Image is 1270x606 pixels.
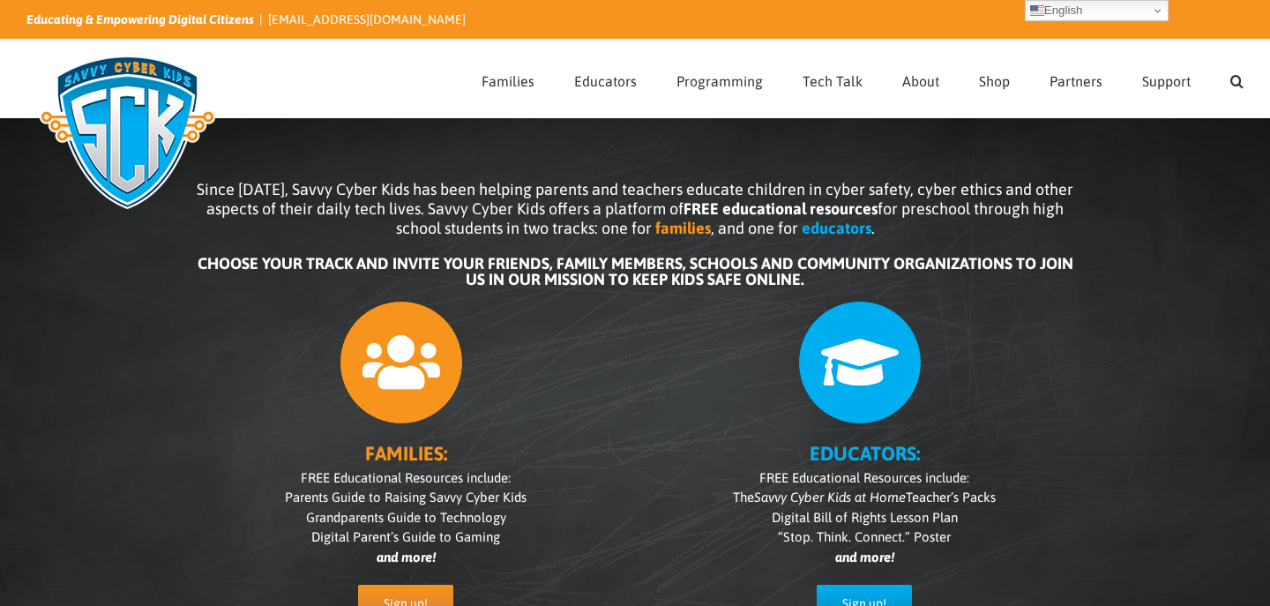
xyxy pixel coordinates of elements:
[1142,40,1191,117] a: Support
[482,40,534,117] a: Families
[26,12,254,26] i: Educating & Empowering Digital Citizens
[311,529,500,544] span: Digital Parent’s Guide to Gaming
[871,219,875,237] span: .
[574,74,637,88] span: Educators
[306,510,506,525] span: Grandparents Guide to Technology
[365,442,447,465] b: FAMILIES:
[802,219,871,237] b: educators
[1050,40,1102,117] a: Partners
[979,74,1010,88] span: Shop
[676,40,763,117] a: Programming
[198,254,1073,288] b: CHOOSE YOUR TRACK AND INVITE YOUR FRIENDS, FAMILY MEMBERS, SCHOOLS AND COMMUNITY ORGANIZATIONS TO...
[803,74,863,88] span: Tech Talk
[733,490,996,505] span: The Teacher’s Packs
[1230,40,1244,117] a: Search
[979,40,1010,117] a: Shop
[772,510,958,525] span: Digital Bill of Rights Lesson Plan
[197,180,1073,237] span: Since [DATE], Savvy Cyber Kids has been helping parents and teachers educate children in cyber sa...
[676,74,763,88] span: Programming
[285,490,527,505] span: Parents Guide to Raising Savvy Cyber Kids
[482,74,534,88] span: Families
[377,550,436,565] i: and more!
[26,44,228,221] img: Savvy Cyber Kids Logo
[759,470,969,485] span: FREE Educational Resources include:
[268,12,466,26] a: [EMAIL_ADDRESS][DOMAIN_NAME]
[1050,74,1102,88] span: Partners
[902,40,939,117] a: About
[301,470,511,485] span: FREE Educational Resources include:
[482,40,1244,117] nav: Main Menu
[684,199,878,218] b: FREE educational resources
[754,490,906,505] i: Savvy Cyber Kids at Home
[1142,74,1191,88] span: Support
[1030,4,1044,18] img: en
[810,442,920,465] b: EDUCATORS:
[655,219,711,237] b: families
[711,219,798,237] span: , and one for
[803,40,863,117] a: Tech Talk
[778,529,951,544] span: “Stop. Think. Connect.” Poster
[902,74,939,88] span: About
[835,550,894,565] i: and more!
[574,40,637,117] a: Educators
